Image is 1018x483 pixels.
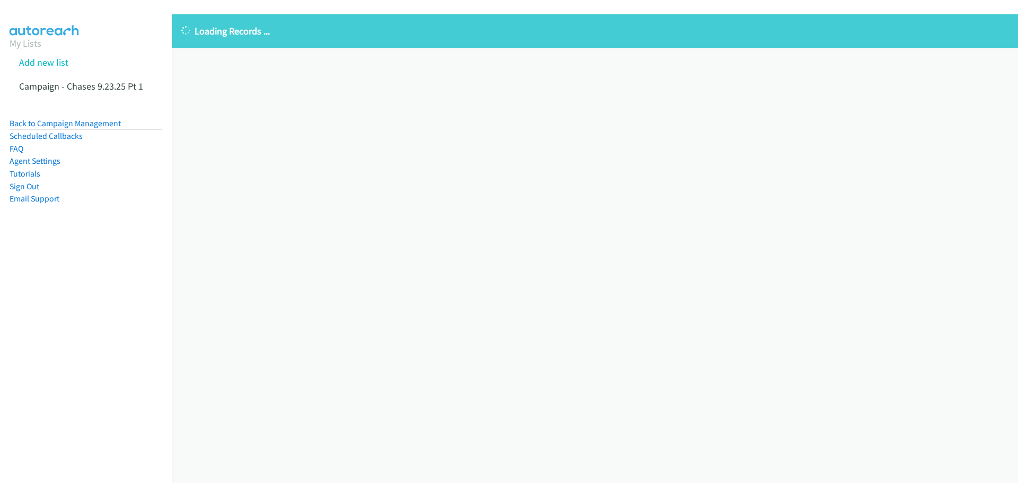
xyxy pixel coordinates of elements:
[10,181,39,191] a: Sign Out
[10,194,59,204] a: Email Support
[10,144,23,154] a: FAQ
[19,56,68,68] a: Add new list
[10,37,41,49] a: My Lists
[10,131,83,141] a: Scheduled Callbacks
[181,24,1008,38] p: Loading Records ...
[10,118,121,128] a: Back to Campaign Management
[19,80,143,92] a: Campaign - Chases 9.23.25 Pt 1
[10,169,40,179] a: Tutorials
[10,156,60,166] a: Agent Settings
